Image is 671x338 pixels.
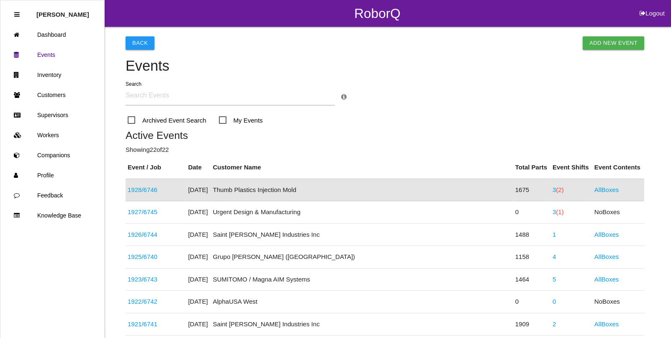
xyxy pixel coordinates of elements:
[513,246,550,269] td: 1158
[186,291,211,313] td: [DATE]
[211,246,513,269] td: Grupo [PERSON_NAME] ([GEOGRAPHIC_DATA])
[128,275,184,284] div: 68343526AB
[211,179,513,201] td: Thumb Plastics Injection Mold
[553,276,556,283] a: 5
[0,65,104,85] a: Inventory
[553,320,556,328] a: 2
[211,291,513,313] td: AlphaUSA West
[126,36,154,50] button: Back
[513,156,550,179] th: Total Parts
[556,186,563,193] span: (2)
[0,185,104,205] a: Feedback
[0,145,104,165] a: Companions
[186,201,211,224] td: [DATE]
[128,253,157,260] a: 1925/6740
[128,186,157,193] a: 1928/6746
[594,231,619,238] a: AllBoxes
[594,320,619,328] a: AllBoxes
[0,205,104,225] a: Knowledge Base
[128,320,157,328] a: 1921/6741
[553,253,556,260] a: 4
[594,276,619,283] a: AllBoxes
[0,45,104,65] a: Events
[128,298,157,305] a: 1922/6742
[128,252,184,262] div: P703 PCBA
[186,268,211,291] td: [DATE]
[126,145,644,155] p: Showing 22 of 22
[211,156,513,179] th: Customer Name
[128,208,157,215] a: 1927/6745
[0,125,104,145] a: Workers
[186,246,211,269] td: [DATE]
[513,179,550,201] td: 1675
[513,291,550,313] td: 0
[0,25,104,45] a: Dashboard
[550,156,592,179] th: Event Shifts
[186,313,211,335] td: [DATE]
[211,201,513,224] td: Urgent Design & Manufacturing
[0,105,104,125] a: Supervisors
[583,36,644,50] a: Add New Event
[128,231,157,238] a: 1926/6744
[341,93,347,100] a: Search Info
[128,207,184,217] div: Space X Parts
[186,179,211,201] td: [DATE]
[592,201,644,224] td: No Boxes
[126,58,644,74] h4: Events
[0,85,104,105] a: Customers
[36,5,89,18] p: Rosie Blandino
[126,156,186,179] th: Event / Job
[553,186,564,193] a: 3(2)
[128,115,206,125] span: Archived Event Search
[14,5,20,25] div: Close
[128,185,184,195] div: 2011010AB / 2008002AB / 2009006AB
[592,291,644,313] td: No Boxes
[219,115,263,125] span: My Events
[553,298,556,305] a: 0
[186,223,211,246] td: [DATE]
[126,80,141,88] label: Search
[211,268,513,291] td: SUMITOMO / Magna AIM Systems
[211,223,513,246] td: Saint [PERSON_NAME] Industries Inc
[594,253,619,260] a: AllBoxes
[553,231,556,238] a: 1
[128,230,184,240] div: 68483788AE KNL
[0,165,104,185] a: Profile
[128,297,184,307] div: WA14CO14
[594,186,619,193] a: AllBoxes
[513,223,550,246] td: 1488
[553,208,564,215] a: 3(1)
[126,86,335,105] input: Search Events
[513,268,550,291] td: 1464
[186,156,211,179] th: Date
[556,208,563,215] span: (1)
[128,276,157,283] a: 1923/6743
[592,156,644,179] th: Event Contents
[211,313,513,335] td: Saint [PERSON_NAME] Industries Inc
[513,313,550,335] td: 1909
[128,320,184,329] div: 68403782AB
[126,130,644,141] h5: Active Events
[513,201,550,224] td: 0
